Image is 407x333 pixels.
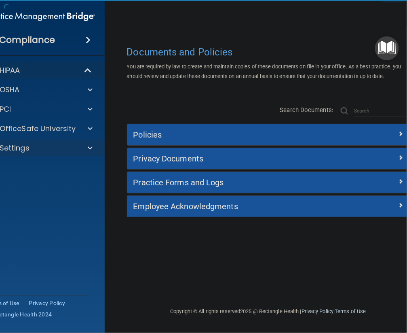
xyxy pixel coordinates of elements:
[133,200,403,213] a: Employee Acknowledgments
[375,36,399,60] button: Open Resource Center
[335,308,366,314] a: Terms of Use
[133,130,333,139] h5: Policies
[280,106,334,114] span: Search Documents:
[133,202,333,211] h5: Employee Acknowledgments
[133,176,403,189] a: Practice Forms and Logs
[133,154,333,163] h5: Privacy Documents
[133,178,333,187] h5: Practice Forms and Logs
[133,152,403,165] a: Privacy Documents
[133,128,403,141] a: Policies
[302,308,333,314] a: Privacy Policy
[29,299,65,307] a: Privacy Policy
[127,64,401,79] span: You are required by law to create and maintain copies of these documents on file in your office. ...
[341,107,348,115] img: ic-search.3b580494.png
